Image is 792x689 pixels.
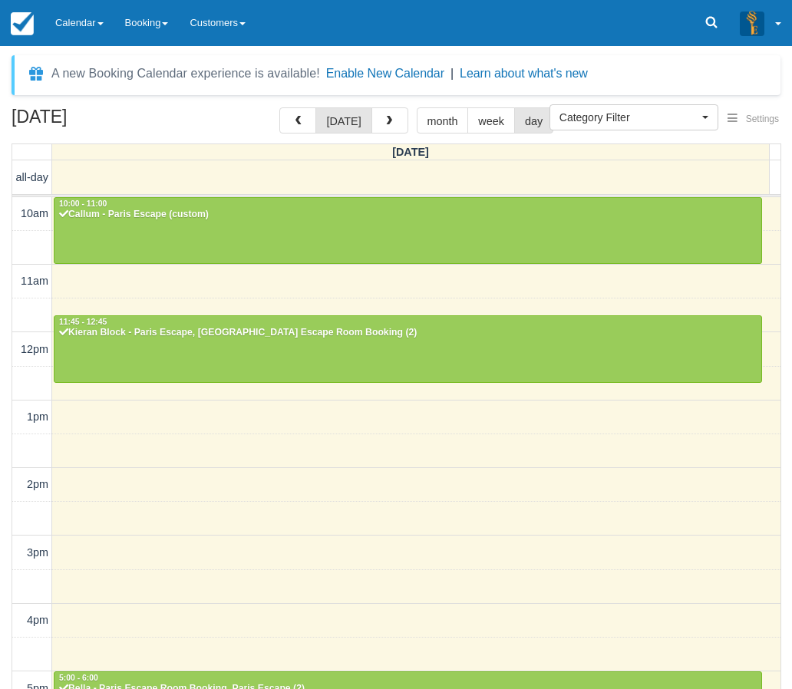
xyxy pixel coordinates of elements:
[326,66,444,81] button: Enable New Calendar
[27,546,48,559] span: 3pm
[549,104,718,130] button: Category Filter
[59,674,98,682] span: 5:00 - 6:00
[58,209,757,221] div: Callum - Paris Escape (custom)
[514,107,553,134] button: day
[392,146,429,158] span: [DATE]
[27,410,48,423] span: 1pm
[54,315,762,383] a: 11:45 - 12:45Kieran Block - Paris Escape, [GEOGRAPHIC_DATA] Escape Room Booking (2)
[450,67,454,80] span: |
[54,197,762,265] a: 10:00 - 11:00Callum - Paris Escape (custom)
[51,64,320,83] div: A new Booking Calendar experience is available!
[417,107,469,134] button: month
[559,110,698,125] span: Category Filter
[16,171,48,183] span: all-day
[12,107,206,136] h2: [DATE]
[27,614,48,626] span: 4pm
[58,327,757,339] div: Kieran Block - Paris Escape, [GEOGRAPHIC_DATA] Escape Room Booking (2)
[59,318,107,326] span: 11:45 - 12:45
[21,275,48,287] span: 11am
[59,199,107,208] span: 10:00 - 11:00
[11,12,34,35] img: checkfront-main-nav-mini-logo.png
[460,67,588,80] a: Learn about what's new
[27,478,48,490] span: 2pm
[315,107,371,134] button: [DATE]
[740,11,764,35] img: A3
[467,107,515,134] button: week
[21,207,48,219] span: 10am
[21,343,48,355] span: 12pm
[718,108,788,130] button: Settings
[746,114,779,124] span: Settings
